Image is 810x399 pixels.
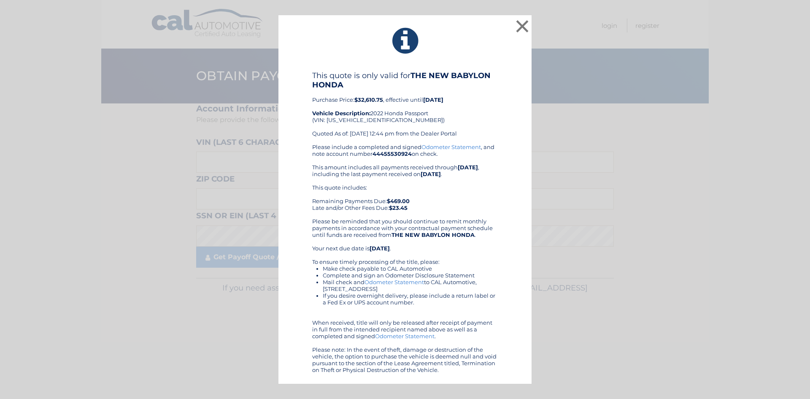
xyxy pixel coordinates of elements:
b: $23.45 [389,204,408,211]
li: Complete and sign an Odometer Disclosure Statement [323,272,498,279]
b: THE NEW BABYLON HONDA [391,231,475,238]
b: $469.00 [387,198,410,204]
b: [DATE] [421,171,441,177]
b: [DATE] [370,245,390,252]
a: Odometer Statement [421,144,481,150]
a: Odometer Statement [375,333,435,339]
b: [DATE] [458,164,478,171]
button: × [514,18,531,35]
b: THE NEW BABYLON HONDA [312,71,491,90]
strong: Vehicle Description: [312,110,370,117]
div: Please include a completed and signed , and note account number on check. This amount includes al... [312,144,498,373]
div: Purchase Price: , effective until 2022 Honda Passport (VIN: [US_VEHICLE_IDENTIFICATION_NUMBER]) Q... [312,71,498,144]
b: 44455530924 [373,150,412,157]
a: Odometer Statement [364,279,424,285]
li: Make check payable to CAL Automotive [323,265,498,272]
b: $32,610.75 [354,96,383,103]
b: [DATE] [423,96,443,103]
li: If you desire overnight delivery, please include a return label or a Fed Ex or UPS account number. [323,292,498,306]
div: This quote includes: Remaining Payments Due: Late and/or Other Fees Due: [312,184,498,211]
h4: This quote is only valid for [312,71,498,90]
li: Mail check and to CAL Automotive, [STREET_ADDRESS] [323,279,498,292]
